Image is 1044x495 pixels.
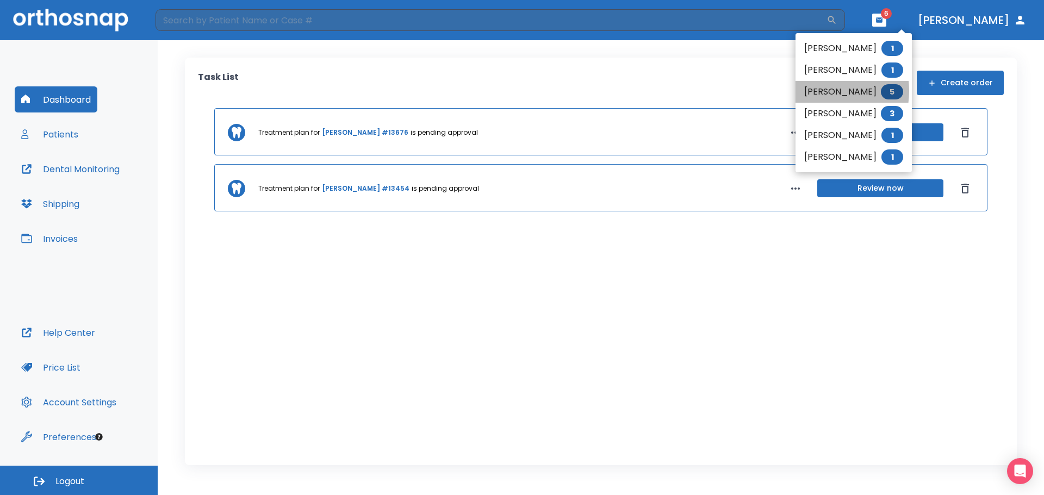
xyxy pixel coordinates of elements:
span: 1 [881,62,903,78]
li: [PERSON_NAME] [796,124,912,146]
li: [PERSON_NAME] [796,146,912,168]
li: [PERSON_NAME] [796,81,912,103]
li: [PERSON_NAME] [796,59,912,81]
li: [PERSON_NAME] [796,37,912,59]
li: [PERSON_NAME] [796,103,912,124]
span: 5 [881,84,903,99]
span: 1 [881,149,903,165]
span: 3 [881,106,903,121]
span: 1 [881,41,903,56]
div: Open Intercom Messenger [1007,458,1033,484]
span: 1 [881,128,903,143]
